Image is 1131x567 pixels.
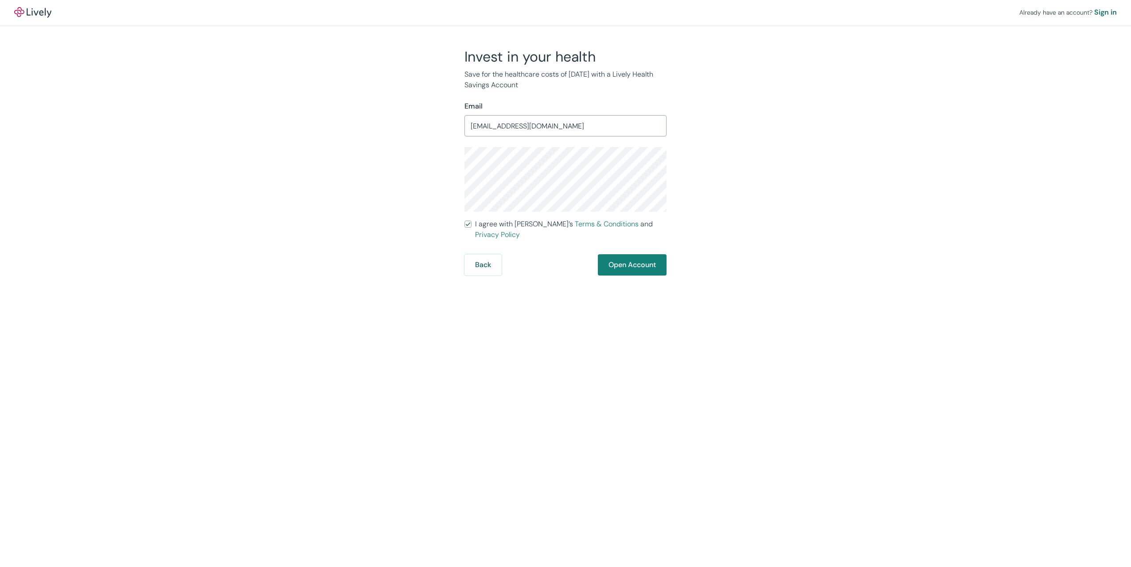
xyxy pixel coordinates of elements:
[464,101,483,112] label: Email
[475,219,667,240] span: I agree with [PERSON_NAME]’s and
[475,230,520,239] a: Privacy Policy
[1019,7,1117,18] div: Already have an account?
[1094,7,1117,18] a: Sign in
[575,219,639,229] a: Terms & Conditions
[464,254,502,276] button: Back
[14,7,51,18] a: LivelyLively
[598,254,667,276] button: Open Account
[464,48,667,66] h2: Invest in your health
[464,69,667,90] p: Save for the healthcare costs of [DATE] with a Lively Health Savings Account
[14,7,51,18] img: Lively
